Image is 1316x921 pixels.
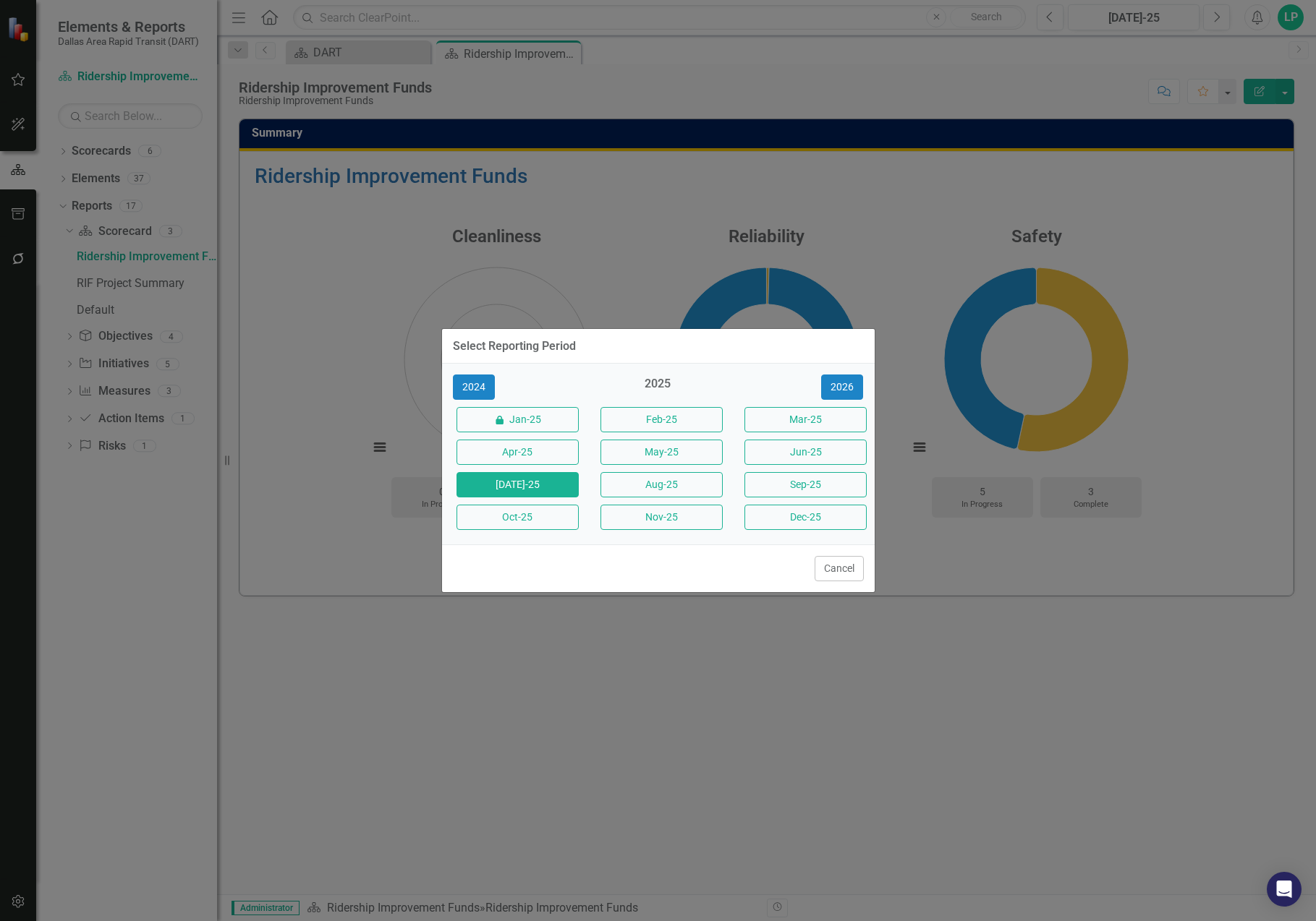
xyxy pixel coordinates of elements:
[453,374,495,400] button: 2024
[600,505,723,530] button: Nov-25
[1267,872,1302,907] div: Open Intercom Messenger
[744,505,867,530] button: Dec-25
[744,407,867,432] button: Mar-25
[821,374,863,400] button: 2026
[457,440,579,465] button: Apr-25
[744,472,867,497] button: Sep-25
[457,472,579,497] button: [DATE]-25
[457,505,579,530] button: Oct-25
[600,440,723,465] button: May-25
[744,440,867,465] button: Jun-25
[815,556,864,581] button: Cancel
[453,340,576,353] div: Select Reporting Period
[597,376,719,400] div: 2025
[600,472,723,497] button: Aug-25
[600,407,723,432] button: Feb-25
[457,407,579,432] button: Jan-25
